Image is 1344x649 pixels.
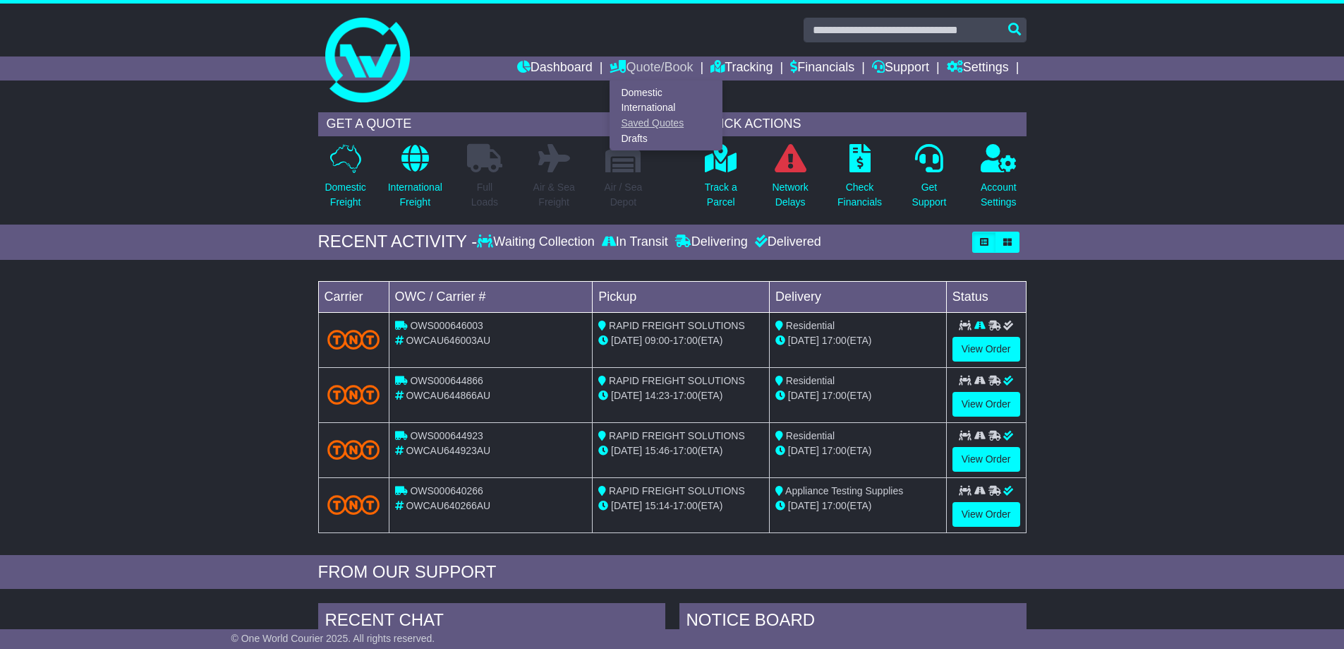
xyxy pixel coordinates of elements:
span: [DATE] [788,500,819,511]
img: TNT_Domestic.png [327,385,380,404]
td: Status [946,281,1026,312]
span: 09:00 [645,335,670,346]
p: Get Support [912,180,946,210]
span: Appliance Testing Supplies [785,485,903,496]
div: Delivered [751,234,821,250]
p: International Freight [388,180,442,210]
span: Residential [786,375,835,386]
span: OWS000644923 [410,430,483,441]
div: NOTICE BOARD [679,603,1027,641]
p: Air / Sea Depot [605,180,643,210]
div: Quote/Book [610,81,722,150]
div: - (ETA) [598,388,763,403]
span: [DATE] [788,445,819,456]
a: View Order [952,502,1020,527]
td: Carrier [318,281,389,312]
a: Drafts [610,131,722,146]
div: (ETA) [775,443,940,458]
span: 14:23 [645,390,670,401]
a: Support [872,56,929,81]
a: NetworkDelays [771,143,809,218]
span: [DATE] [611,445,642,456]
a: CheckFinancials [837,143,883,218]
div: - (ETA) [598,443,763,458]
div: RECENT ACTIVITY - [318,232,478,252]
span: 17:00 [822,445,847,456]
span: 17:00 [822,500,847,511]
span: OWS000640266 [410,485,483,496]
a: Financials [790,56,854,81]
a: View Order [952,337,1020,362]
div: Waiting Collection [477,234,598,250]
a: GetSupport [911,143,947,218]
span: [DATE] [611,335,642,346]
a: InternationalFreight [387,143,443,218]
a: Quote/Book [610,56,693,81]
span: OWCAU644923AU [406,445,490,456]
span: Residential [786,320,835,331]
span: 17:00 [822,335,847,346]
div: - (ETA) [598,333,763,348]
a: View Order [952,447,1020,472]
span: [DATE] [788,335,819,346]
span: 17:00 [673,445,698,456]
p: Account Settings [981,180,1017,210]
span: RAPID FREIGHT SOLUTIONS [609,320,745,331]
td: OWC / Carrier # [389,281,593,312]
td: Delivery [769,281,946,312]
span: © One World Courier 2025. All rights reserved. [231,633,435,644]
div: (ETA) [775,388,940,403]
p: Air & Sea Freight [533,180,575,210]
a: Domestic [610,85,722,100]
p: Check Financials [837,180,882,210]
div: (ETA) [775,499,940,513]
a: View Order [952,392,1020,417]
span: OWCAU646003AU [406,335,490,346]
span: RAPID FREIGHT SOLUTIONS [609,485,745,496]
a: AccountSettings [980,143,1017,218]
span: 17:00 [822,390,847,401]
a: DomesticFreight [324,143,366,218]
span: [DATE] [788,390,819,401]
span: 17:00 [673,335,698,346]
div: - (ETA) [598,499,763,513]
a: International [610,100,722,116]
span: 15:14 [645,500,670,511]
div: GET A QUOTE [318,112,651,136]
a: Saved Quotes [610,116,722,131]
div: QUICK ACTIONS [694,112,1027,136]
span: OWCAU644866AU [406,390,490,401]
span: 17:00 [673,390,698,401]
span: RAPID FREIGHT SOLUTIONS [609,430,745,441]
p: Network Delays [772,180,808,210]
p: Full Loads [467,180,502,210]
span: OWCAU640266AU [406,500,490,511]
p: Track a Parcel [705,180,737,210]
a: Settings [947,56,1009,81]
td: Pickup [593,281,770,312]
img: TNT_Domestic.png [327,330,380,349]
span: [DATE] [611,390,642,401]
div: Delivering [672,234,751,250]
span: [DATE] [611,500,642,511]
p: Domestic Freight [325,180,365,210]
a: Tracking [710,56,773,81]
span: Residential [786,430,835,441]
span: OWS000646003 [410,320,483,331]
img: TNT_Domestic.png [327,495,380,514]
img: TNT_Domestic.png [327,440,380,459]
div: FROM OUR SUPPORT [318,562,1027,583]
span: 15:46 [645,445,670,456]
span: RAPID FREIGHT SOLUTIONS [609,375,745,386]
div: RECENT CHAT [318,603,665,641]
div: (ETA) [775,333,940,348]
span: OWS000644866 [410,375,483,386]
div: In Transit [598,234,672,250]
a: Track aParcel [704,143,738,218]
a: Dashboard [517,56,593,81]
span: 17:00 [673,500,698,511]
